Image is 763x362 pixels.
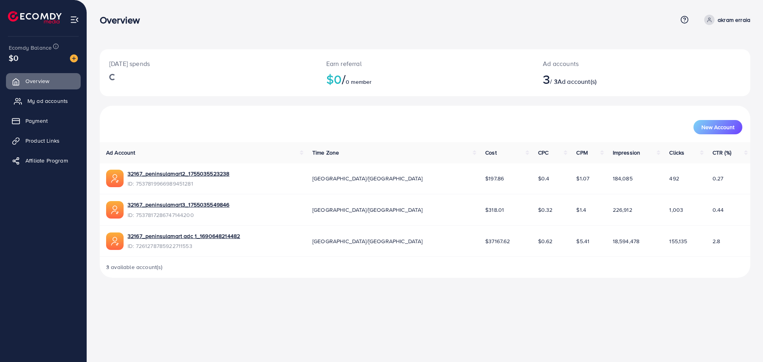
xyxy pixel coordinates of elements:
[669,237,687,245] span: 155,135
[669,149,684,157] span: Clicks
[109,59,307,68] p: [DATE] spends
[25,77,49,85] span: Overview
[312,149,339,157] span: Time Zone
[70,15,79,24] img: menu
[128,211,229,219] span: ID: 7537817286747144200
[128,170,229,178] a: 32167_peninsulamart2_1755035523238
[613,174,633,182] span: 184,085
[100,14,146,26] h3: Overview
[106,149,136,157] span: Ad Account
[558,77,596,86] span: Ad account(s)
[342,70,346,88] span: /
[538,206,553,214] span: $0.32
[6,73,81,89] a: Overview
[128,201,229,209] a: 32167_peninsulamart3_1755035549846
[538,149,548,157] span: CPC
[312,174,423,182] span: [GEOGRAPHIC_DATA]/[GEOGRAPHIC_DATA]
[538,237,553,245] span: $0.62
[576,174,589,182] span: $1.07
[326,72,524,87] h2: $0
[312,237,423,245] span: [GEOGRAPHIC_DATA]/[GEOGRAPHIC_DATA]
[543,70,550,88] span: 3
[485,206,504,214] span: $318.01
[25,137,60,145] span: Product Links
[701,15,750,25] a: akram erraia
[701,124,734,130] span: New Account
[106,170,124,187] img: ic-ads-acc.e4c84228.svg
[485,174,504,182] span: $197.86
[718,15,750,25] p: akram erraia
[27,97,68,105] span: My ad accounts
[713,149,731,157] span: CTR (%)
[6,93,81,109] a: My ad accounts
[326,59,524,68] p: Earn referral
[346,78,372,86] span: 0 member
[9,44,52,52] span: Ecomdy Balance
[9,52,18,64] span: $0
[576,206,586,214] span: $1.4
[106,232,124,250] img: ic-ads-acc.e4c84228.svg
[25,157,68,165] span: Affiliate Program
[576,237,589,245] span: $5.41
[70,54,78,62] img: image
[669,206,683,214] span: 1,003
[485,149,497,157] span: Cost
[312,206,423,214] span: [GEOGRAPHIC_DATA]/[GEOGRAPHIC_DATA]
[713,206,724,214] span: 0.44
[543,72,686,87] h2: / 3
[25,117,48,125] span: Payment
[713,237,720,245] span: 2.8
[613,149,641,157] span: Impression
[106,263,163,271] span: 3 available account(s)
[538,174,550,182] span: $0.4
[485,237,510,245] span: $37167.62
[713,174,724,182] span: 0.27
[8,11,62,23] img: logo
[669,174,679,182] span: 492
[693,120,742,134] button: New Account
[576,149,587,157] span: CPM
[106,201,124,219] img: ic-ads-acc.e4c84228.svg
[543,59,686,68] p: Ad accounts
[128,242,240,250] span: ID: 7261278785922711553
[128,232,240,240] a: 32167_peninsulamart adc 1_1690648214482
[6,113,81,129] a: Payment
[613,237,640,245] span: 18,594,478
[6,133,81,149] a: Product Links
[6,153,81,168] a: Affiliate Program
[613,206,632,214] span: 226,912
[128,180,229,188] span: ID: 7537819966989451281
